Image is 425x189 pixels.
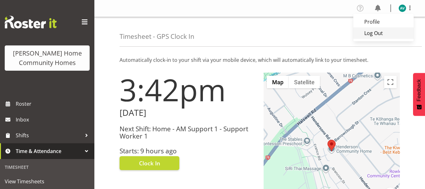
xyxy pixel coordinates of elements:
[120,147,256,155] h3: Starts: 9 hours ago
[399,4,406,12] img: asiasiga-vili8528.jpg
[5,177,90,186] span: View Timesheets
[16,115,91,124] span: Inbox
[16,99,91,109] span: Roster
[416,79,422,101] span: Feedback
[120,73,256,107] h1: 3:42pm
[5,16,57,28] img: Rosterit website logo
[353,16,414,27] a: Profile
[120,108,256,118] h2: [DATE]
[267,76,289,88] button: Show street map
[120,125,256,140] h3: Next Shift: Home - AM Support 1 - Support Worker 1
[353,27,414,39] a: Log Out
[289,76,320,88] button: Show satellite imagery
[120,56,400,64] p: Automatically clock-in to your shift via your mobile device, which will automatically link to you...
[139,159,160,167] span: Clock In
[16,131,82,140] span: Shifts
[120,156,179,170] button: Clock In
[384,76,397,88] button: Toggle fullscreen view
[2,161,93,174] div: Timesheet
[413,73,425,116] button: Feedback - Show survey
[11,49,83,68] div: [PERSON_NAME] Home Community Homes
[16,146,82,156] span: Time & Attendance
[120,33,194,40] h4: Timesheet - GPS Clock In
